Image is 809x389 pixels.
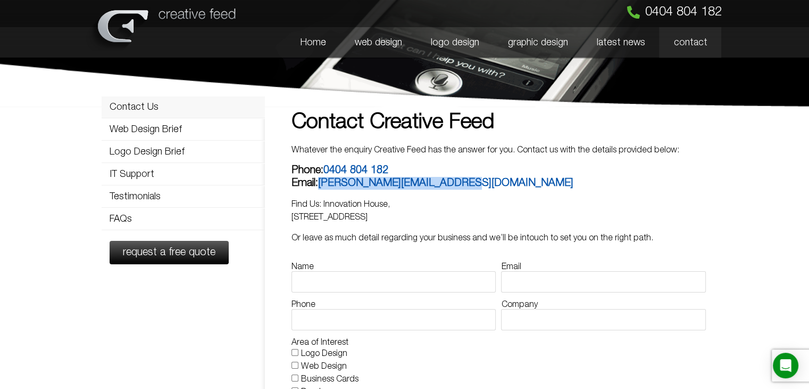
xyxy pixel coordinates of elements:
span: request a free quote [123,247,215,258]
a: Logo Design Brief [102,141,265,163]
a: [PERSON_NAME][EMAIL_ADDRESS][DOMAIN_NAME] [318,179,573,188]
p: Find Us: Innovation House, [STREET_ADDRESS] [291,198,705,224]
label: Area of Interest [291,338,348,347]
label: Name [291,263,314,271]
a: 0404 804 182 [627,6,721,19]
label: Logo Design [301,350,347,358]
label: Company [501,301,537,309]
label: Web Design [301,363,347,370]
a: latest news [582,27,659,58]
a: contact [659,27,721,58]
a: web design [340,27,416,58]
b: Phone: Email: [291,166,573,188]
a: logo design [416,27,493,58]
a: Contact Us [102,96,265,118]
p: Whatever the enquiry Creative Feed has the answer for you. Contact us with the details provided b... [291,144,705,157]
span: 0404 804 182 [645,6,721,19]
h1: Contact Creative Feed [291,112,705,133]
a: Web Design Brief [102,119,265,140]
p: Or leave as much detail regarding your business and we’ll be intouch to set you on the right path. [291,232,705,245]
a: request a free quote [110,241,229,264]
nav: Menu [102,96,265,230]
a: Testimonials [102,186,265,207]
label: Business Cards [301,376,358,383]
a: IT Support [102,164,265,185]
a: 0404 804 182 [323,166,388,175]
a: graphic design [493,27,582,58]
label: Email [501,263,521,271]
a: FAQs [102,208,265,230]
nav: Menu [245,27,721,58]
div: Open Intercom Messenger [773,353,798,378]
a: Home [286,27,340,58]
label: Phone [291,301,315,309]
